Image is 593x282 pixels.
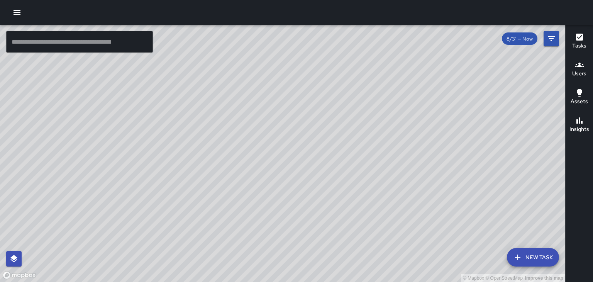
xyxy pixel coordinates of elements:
button: Filters [544,31,559,46]
button: Users [566,56,593,83]
button: Insights [566,111,593,139]
button: Tasks [566,28,593,56]
span: 8/31 — Now [502,36,537,42]
h6: Assets [571,97,588,106]
h6: Tasks [572,42,586,50]
h6: Users [572,70,586,78]
button: Assets [566,83,593,111]
button: New Task [507,248,559,267]
h6: Insights [569,125,589,134]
